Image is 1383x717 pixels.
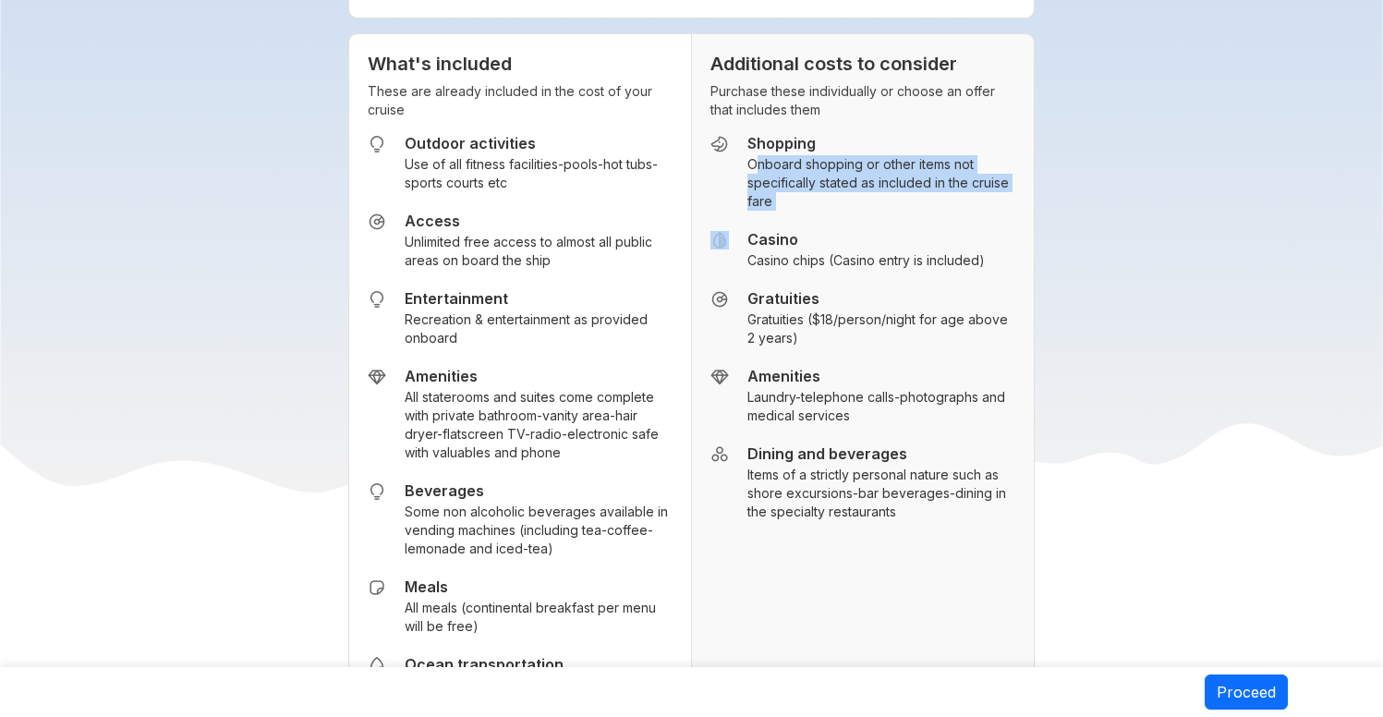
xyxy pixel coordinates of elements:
[405,134,672,152] h5: Outdoor activities
[368,213,386,231] img: Inclusion Icon
[747,230,985,249] h5: Casino
[747,134,1015,152] h5: Shopping
[405,503,672,558] small: Some non alcoholic beverages available in vending machines (including tea-coffee-lemonade and ice...
[747,251,985,270] small: Casino chips (Casino entry is included)
[368,578,386,597] img: Inclusion Icon
[710,53,1015,75] h3: Additional costs to consider
[405,599,672,636] small: All meals (continental breakfast per menu will be free)
[747,310,1015,347] small: Gratuities ($18/person/night for age above 2 years)
[710,368,729,386] img: Inclusion Icon
[405,233,672,270] small: Unlimited free access to almost all public areas on board the ship
[405,310,672,347] small: Recreation & entertainment as provided onboard
[405,388,672,462] small: All staterooms and suites come complete with private bathroom-vanity area-hair dryer-flatscreen T...
[710,135,729,153] img: Inclusion Icon
[710,445,729,464] img: Inclusion Icon
[405,155,672,192] small: Use of all fitness facilities-pools-hot tubs-sports courts etc
[747,444,1015,463] h5: Dining and beverages
[1205,674,1288,710] button: Proceed
[747,289,1015,308] h5: Gratuities
[747,466,1015,521] small: Items of a strictly personal nature such as shore excursions-bar beverages-dining in the specialt...
[710,231,729,249] img: Inclusion Icon
[710,290,729,309] img: Inclusion Icon
[368,82,672,119] p: These are already included in the cost of your cruise
[747,155,1015,211] small: Onboard shopping or other items not specifically stated as included in the cruise fare
[710,82,1015,119] p: Purchase these individually or choose an offer that includes them
[368,656,386,674] img: Inclusion Icon
[368,53,672,75] h3: What's included
[368,368,386,386] img: Inclusion Icon
[405,577,672,596] h5: Meals
[747,367,1015,385] h5: Amenities
[368,482,386,501] img: Inclusion Icon
[405,481,672,500] h5: Beverages
[368,135,386,153] img: Inclusion Icon
[405,367,672,385] h5: Amenities
[368,290,386,309] img: Inclusion Icon
[405,655,672,674] h5: Ocean transportation
[747,388,1015,425] small: Laundry-telephone calls-photographs and medical services
[405,212,672,230] h5: Access
[405,289,672,308] h5: Entertainment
